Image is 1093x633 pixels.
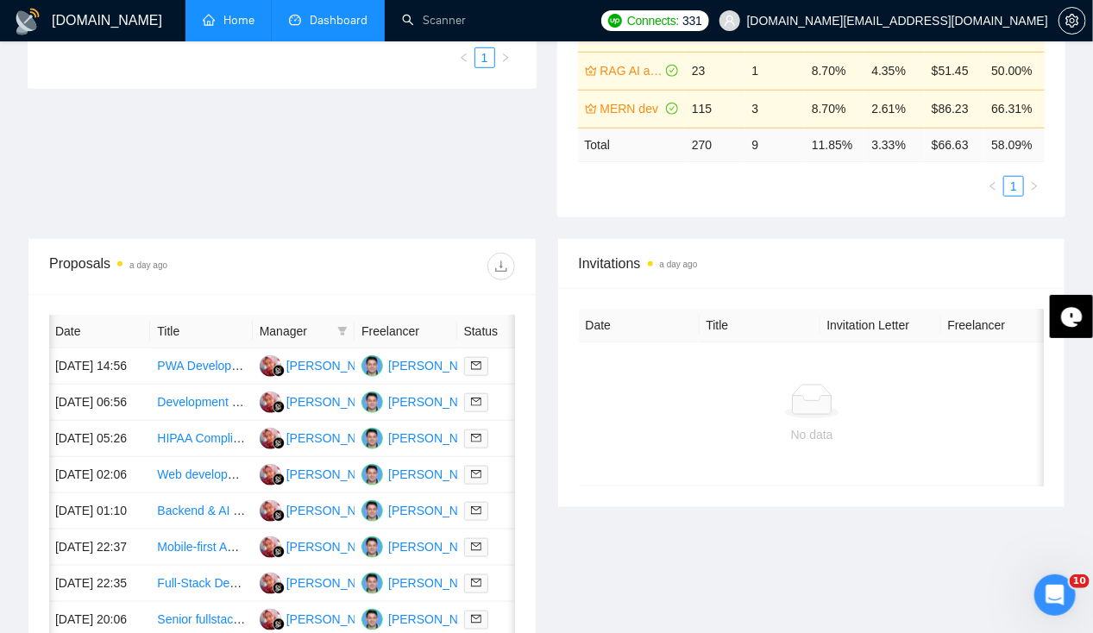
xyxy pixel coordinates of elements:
[1058,14,1086,28] a: setting
[495,47,516,68] button: right
[260,394,386,408] a: DP[PERSON_NAME]
[150,385,252,421] td: Development of AI-Powered Pet Health & Weight Management Web Application
[495,47,516,68] li: Next Page
[260,609,281,630] img: DP
[1004,177,1023,196] a: 1
[361,503,487,517] a: AR[PERSON_NAME]
[273,437,285,449] img: gigradar-bm.png
[388,610,487,629] div: [PERSON_NAME]
[983,176,1003,197] button: left
[660,260,698,269] time: a day ago
[388,501,487,520] div: [PERSON_NAME]
[388,392,487,411] div: [PERSON_NAME]
[984,90,1045,128] td: 66.31%
[471,614,481,624] span: mail
[157,359,393,373] a: PWA Developer for Venue Booking Platform
[361,358,487,372] a: AR[PERSON_NAME]
[361,464,383,486] img: AR
[48,421,150,457] td: [DATE] 05:26
[355,315,456,348] th: Freelancer
[600,99,663,118] a: MERN dev
[361,573,383,594] img: AR
[286,573,386,592] div: [PERSON_NAME]
[260,500,281,522] img: DP
[1034,574,1076,616] iframe: Intercom live chat
[864,52,924,90] td: 4.35%
[260,611,386,625] a: DP[PERSON_NAME]
[593,425,1032,444] div: No data
[286,501,386,520] div: [PERSON_NAME]
[925,128,984,161] td: $ 66.63
[700,309,820,342] th: Title
[1003,176,1024,197] li: 1
[334,318,351,344] span: filter
[578,128,686,161] td: Total
[49,253,282,280] div: Proposals
[600,61,663,80] a: RAG AI assistant
[150,493,252,530] td: Backend & AI Engineer | Sales SaaS Platform (Node.js/TypeScript/LLMs)
[48,566,150,602] td: [DATE] 22:35
[361,355,383,377] img: AR
[682,11,701,30] span: 331
[361,394,487,408] a: AR[PERSON_NAME]
[286,465,386,484] div: [PERSON_NAME]
[203,13,254,28] a: homeHome
[48,385,150,421] td: [DATE] 06:56
[361,392,383,413] img: AR
[983,176,1003,197] li: Previous Page
[388,429,487,448] div: [PERSON_NAME]
[157,612,429,626] a: Senior fullstack JavaScript & TypeScript Developer
[150,315,252,348] th: Title
[150,530,252,566] td: Mobile-first App and Web Platform Development
[805,90,864,128] td: 8.70%
[925,52,984,90] td: $51.45
[666,103,678,115] span: check-circle
[471,469,481,479] span: mail
[260,536,281,558] img: DP
[984,52,1045,90] td: 50.00%
[1024,176,1045,197] button: right
[745,90,805,128] td: 3
[273,546,285,558] img: gigradar-bm.png
[286,356,386,375] div: [PERSON_NAME]
[48,493,150,530] td: [DATE] 01:10
[157,504,548,517] a: Backend & AI Engineer | Sales SaaS Platform (Node.js/TypeScript/LLMs)
[745,52,805,90] td: 1
[129,260,167,270] time: a day ago
[925,90,984,128] td: $86.23
[260,428,281,449] img: DP
[685,90,744,128] td: 115
[685,128,744,161] td: 270
[157,467,254,481] a: Web development
[471,542,481,552] span: mail
[260,322,330,341] span: Manager
[471,360,481,371] span: mail
[273,618,285,630] img: gigradar-bm.png
[157,395,583,409] a: Development of AI-Powered Pet Health & Weight Management Web Application
[260,573,281,594] img: DP
[1070,574,1090,588] span: 10
[471,433,481,443] span: mail
[388,356,487,375] div: [PERSON_NAME]
[585,103,597,115] span: crown
[1024,176,1045,197] li: Next Page
[475,48,494,67] a: 1
[48,530,150,566] td: [DATE] 22:37
[48,315,150,348] th: Date
[260,575,386,589] a: DP[PERSON_NAME]
[864,128,924,161] td: 3.33 %
[402,13,466,28] a: searchScanner
[1058,7,1086,34] button: setting
[724,15,736,27] span: user
[157,431,400,445] a: HIPAA Compliant Website Developer Needed
[310,13,367,28] span: Dashboard
[273,401,285,413] img: gigradar-bm.png
[286,610,386,629] div: [PERSON_NAME]
[585,65,597,77] span: crown
[500,53,511,63] span: right
[471,578,481,588] span: mail
[941,309,1062,342] th: Freelancer
[627,11,679,30] span: Connects:
[361,428,383,449] img: AR
[488,260,514,273] span: download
